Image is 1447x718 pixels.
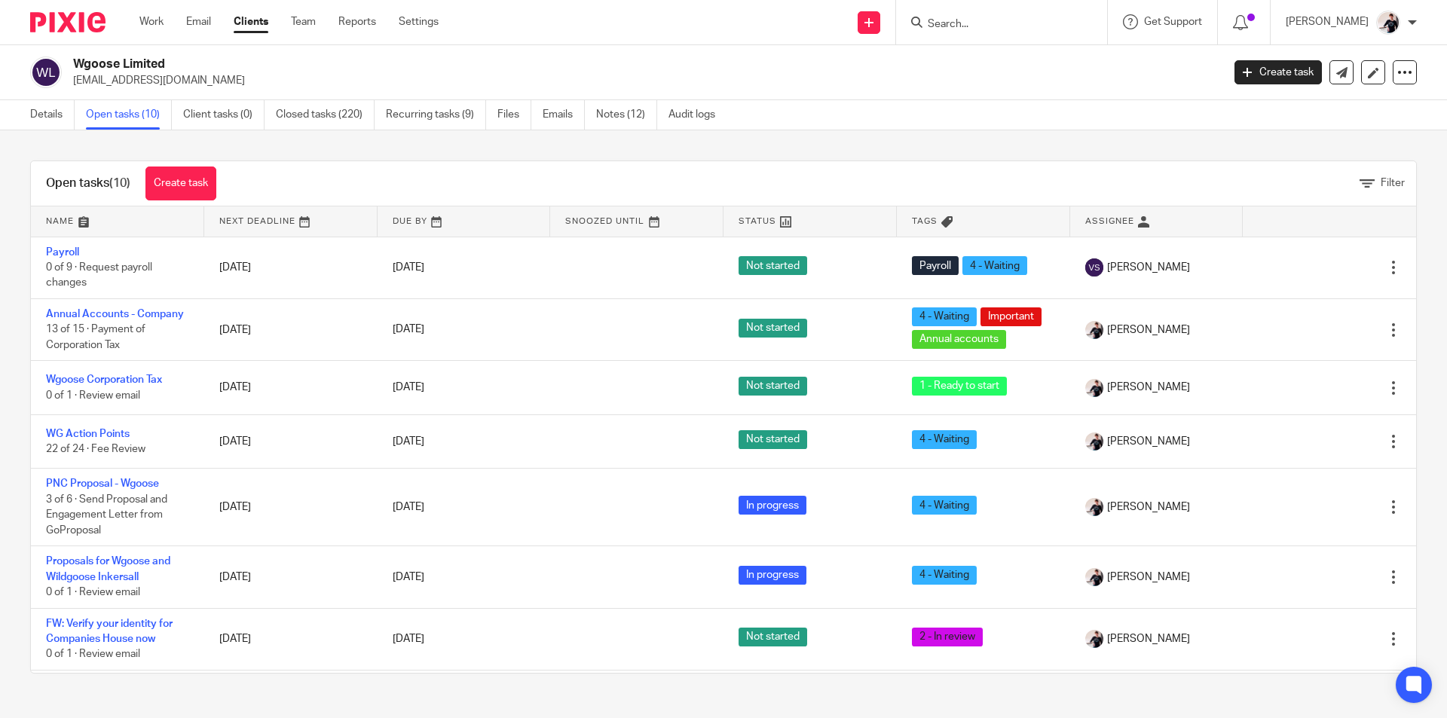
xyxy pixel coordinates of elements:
[912,430,977,449] span: 4 - Waiting
[1085,568,1103,586] img: AV307615.jpg
[46,587,140,597] span: 0 of 1 · Review email
[276,100,375,130] a: Closed tasks (220)
[204,361,378,414] td: [DATE]
[399,14,439,29] a: Settings
[739,217,776,225] span: Status
[186,14,211,29] a: Email
[145,167,216,200] a: Create task
[1144,17,1202,27] span: Get Support
[73,73,1212,88] p: [EMAIL_ADDRESS][DOMAIN_NAME]
[1107,322,1190,338] span: [PERSON_NAME]
[46,429,130,439] a: WG Action Points
[1107,500,1190,515] span: [PERSON_NAME]
[234,14,268,29] a: Clients
[1107,260,1190,275] span: [PERSON_NAME]
[912,217,938,225] span: Tags
[46,374,162,385] a: Wgoose Corporation Tax
[1085,498,1103,516] img: AV307615.jpg
[393,262,424,273] span: [DATE]
[912,496,977,515] span: 4 - Waiting
[393,436,424,447] span: [DATE]
[912,566,977,585] span: 4 - Waiting
[46,556,170,582] a: Proposals for Wgoose and Wildgoose Inkersall
[1085,321,1103,339] img: AV307615.jpg
[46,247,79,258] a: Payroll
[386,100,486,130] a: Recurring tasks (9)
[596,100,657,130] a: Notes (12)
[739,566,806,585] span: In progress
[497,100,531,130] a: Files
[739,628,807,646] span: Not started
[1085,379,1103,397] img: AV307615.jpg
[204,298,378,360] td: [DATE]
[912,377,1007,396] span: 1 - Ready to start
[204,414,378,468] td: [DATE]
[73,57,984,72] h2: Wgoose Limited
[668,100,727,130] a: Audit logs
[338,14,376,29] a: Reports
[1107,631,1190,646] span: [PERSON_NAME]
[46,325,145,351] span: 13 of 15 · Payment of Corporation Tax
[139,14,164,29] a: Work
[46,478,159,489] a: PNC Proposal - Wgoose
[46,619,173,644] a: FW: Verify your identity for Companies House now
[912,256,959,275] span: Payroll
[393,383,424,393] span: [DATE]
[739,496,806,515] span: In progress
[204,608,378,670] td: [DATE]
[183,100,265,130] a: Client tasks (0)
[1107,434,1190,449] span: [PERSON_NAME]
[46,444,145,454] span: 22 of 24 · Fee Review
[980,307,1042,326] span: Important
[912,307,977,326] span: 4 - Waiting
[46,176,130,191] h1: Open tasks
[1085,630,1103,648] img: AV307615.jpg
[204,546,378,608] td: [DATE]
[926,18,1062,32] input: Search
[739,319,807,338] span: Not started
[46,494,167,536] span: 3 of 6 · Send Proposal and Engagement Letter from GoProposal
[46,390,140,401] span: 0 of 1 · Review email
[1085,258,1103,277] img: svg%3E
[393,572,424,582] span: [DATE]
[109,177,130,189] span: (10)
[1107,570,1190,585] span: [PERSON_NAME]
[1107,380,1190,395] span: [PERSON_NAME]
[739,377,807,396] span: Not started
[204,469,378,546] td: [DATE]
[46,309,184,319] a: Annual Accounts - Company
[204,237,378,298] td: [DATE]
[30,12,106,32] img: Pixie
[739,430,807,449] span: Not started
[1376,11,1400,35] img: AV307615.jpg
[46,262,152,289] span: 0 of 9 · Request payroll changes
[30,57,62,88] img: svg%3E
[46,649,140,659] span: 0 of 1 · Review email
[30,100,75,130] a: Details
[1085,432,1103,451] img: AV307615.jpg
[86,100,172,130] a: Open tasks (10)
[1286,14,1369,29] p: [PERSON_NAME]
[393,325,424,335] span: [DATE]
[912,628,983,646] span: 2 - In review
[393,634,424,644] span: [DATE]
[1234,60,1322,84] a: Create task
[912,330,1006,349] span: Annual accounts
[739,256,807,275] span: Not started
[1381,178,1405,188] span: Filter
[393,502,424,512] span: [DATE]
[565,217,644,225] span: Snoozed Until
[543,100,585,130] a: Emails
[291,14,316,29] a: Team
[962,256,1027,275] span: 4 - Waiting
